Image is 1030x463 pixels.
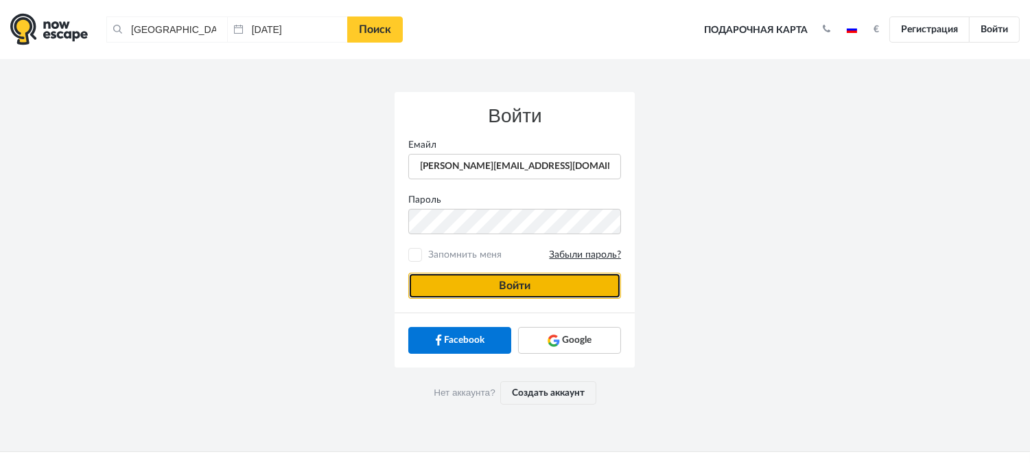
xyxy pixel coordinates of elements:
[549,249,621,262] a: Забыли пароль?
[411,251,420,260] input: Запомнить меняЗабыли пароль?
[10,13,88,45] img: logo
[395,368,635,418] div: Нет аккаунта?
[398,193,631,207] label: Пароль
[874,25,880,34] strong: €
[562,333,592,347] span: Google
[847,26,857,33] img: ru.jpg
[408,273,621,299] button: Войти
[699,15,812,45] a: Подарочная карта
[425,248,621,262] span: Запомнить меня
[347,16,403,43] a: Поиск
[408,327,511,353] a: Facebook
[398,138,631,152] label: Емайл
[444,333,484,347] span: Facebook
[518,327,621,353] a: Google
[867,23,887,36] button: €
[106,16,227,43] input: Город или название квеста
[889,16,970,43] a: Регистрация
[408,106,621,127] h3: Войти
[969,16,1020,43] a: Войти
[227,16,348,43] input: Дата
[500,381,596,405] a: Создать аккаунт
